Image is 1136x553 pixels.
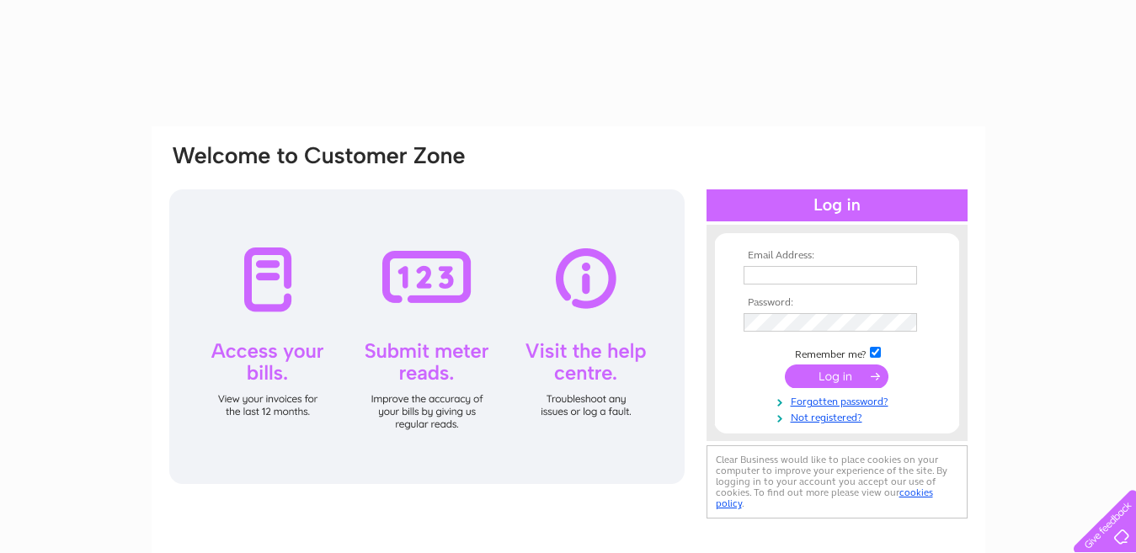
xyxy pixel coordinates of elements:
[707,445,968,518] div: Clear Business would like to place cookies on your computer to improve your experience of the sit...
[716,487,933,509] a: cookies policy
[744,408,935,424] a: Not registered?
[744,392,935,408] a: Forgotten password?
[785,364,888,388] input: Submit
[739,344,935,361] td: Remember me?
[739,297,935,309] th: Password:
[739,250,935,262] th: Email Address:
